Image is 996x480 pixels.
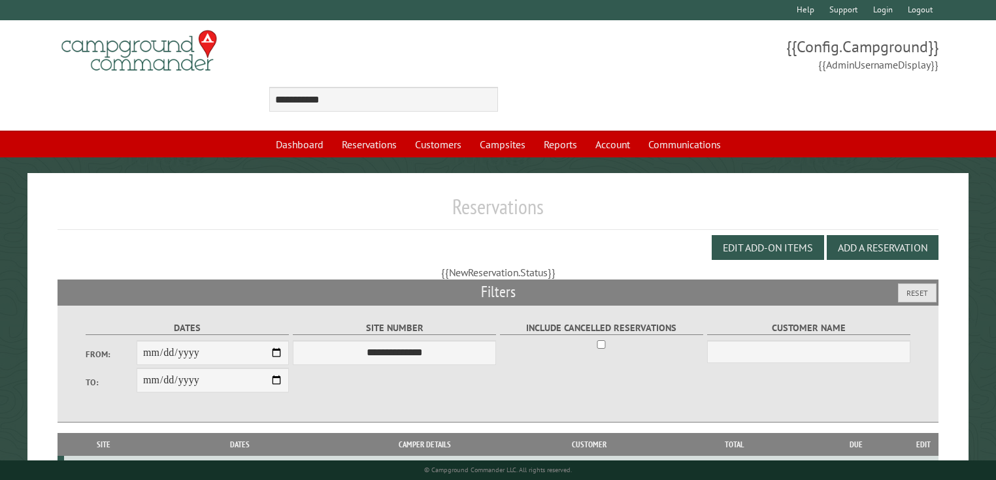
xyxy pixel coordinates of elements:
[588,132,638,157] a: Account
[500,321,703,336] label: Include Cancelled Reservations
[268,132,331,157] a: Dashboard
[58,280,939,304] h2: Filters
[472,132,533,157] a: Campsites
[805,433,908,456] th: Due
[64,433,144,456] th: Site
[407,132,469,157] a: Customers
[664,433,804,456] th: Total
[334,132,405,157] a: Reservations
[58,25,221,76] img: Campground Commander
[712,235,824,260] button: Edit Add-on Items
[908,433,938,456] th: Edit
[536,132,585,157] a: Reports
[424,466,572,474] small: © Campground Commander LLC. All rights reserved.
[58,265,939,280] div: {{NewReservation.Status}}
[336,433,514,456] th: Camper Details
[640,132,729,157] a: Communications
[707,321,910,336] label: Customer Name
[86,321,289,336] label: Dates
[293,321,496,336] label: Site Number
[898,283,937,302] button: Reset
[144,433,337,456] th: Dates
[86,348,137,360] label: From:
[514,433,664,456] th: Customer
[827,235,938,260] button: Add a Reservation
[86,376,137,389] label: To:
[498,36,938,72] span: {{Config.Campground}} {{AdminUsernameDisplay}}
[58,194,939,230] h1: Reservations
